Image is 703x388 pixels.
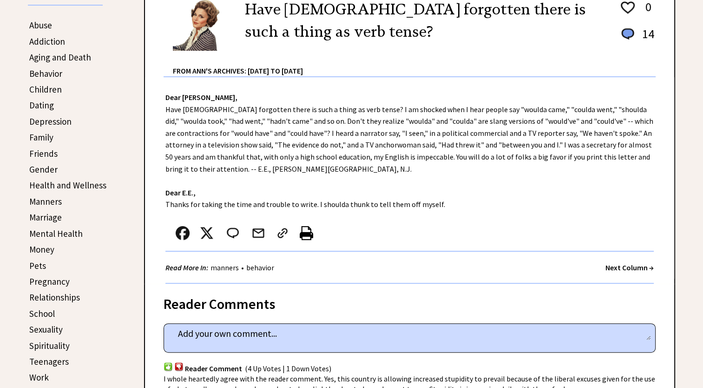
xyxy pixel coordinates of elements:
[245,364,331,373] span: (4 Up Votes | 1 Down Votes)
[185,364,242,373] span: Reader Comment
[29,276,70,287] a: Pregnancy
[29,116,72,127] a: Depression
[29,180,106,191] a: Health and Wellness
[165,93,237,102] strong: Dear [PERSON_NAME],
[165,263,208,272] strong: Read More In:
[29,244,54,255] a: Money
[29,324,63,335] a: Sexuality
[29,36,65,47] a: Addiction
[29,260,46,271] a: Pets
[29,68,62,79] a: Behavior
[251,226,265,240] img: mail.png
[29,308,55,319] a: School
[29,52,91,63] a: Aging and Death
[29,292,80,303] a: Relationships
[605,263,654,272] a: Next Column →
[225,226,241,240] img: message_round%202.png
[29,100,54,111] a: Dating
[637,26,655,51] td: 14
[29,164,58,175] a: Gender
[164,362,173,371] img: votup.png
[200,226,214,240] img: x_small.png
[174,362,184,371] img: votdown.png
[29,372,49,383] a: Work
[29,228,83,239] a: Mental Health
[276,226,289,240] img: link_02.png
[176,226,190,240] img: facebook.png
[165,262,276,274] div: •
[208,263,241,272] a: manners
[165,188,196,197] strong: Dear E.E.,
[29,212,62,223] a: Marriage
[164,294,656,309] div: Reader Comments
[29,84,62,95] a: Children
[619,27,636,41] img: message_round%201.png
[29,356,69,367] a: Teenagers
[29,340,70,351] a: Spirituality
[145,77,674,284] div: Have [DEMOGRAPHIC_DATA] forgotten there is such a thing as verb tense? I am shocked when I hear p...
[300,226,313,240] img: printer%20icon.png
[29,20,52,31] a: Abuse
[29,196,62,207] a: Manners
[29,132,53,143] a: Family
[173,52,656,76] div: From Ann's Archives: [DATE] to [DATE]
[244,263,276,272] a: behavior
[29,148,58,159] a: Friends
